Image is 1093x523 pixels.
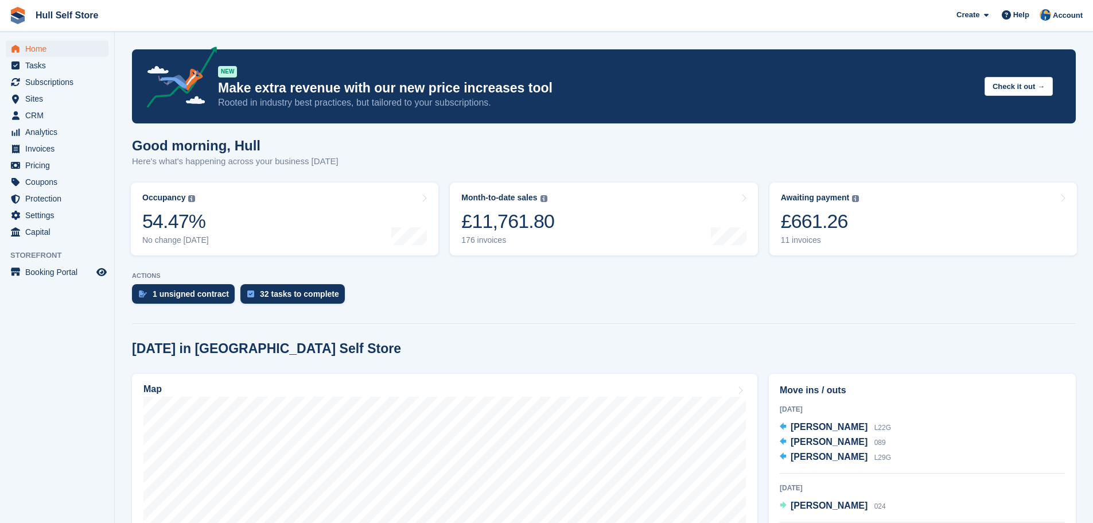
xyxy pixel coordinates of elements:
a: menu [6,57,108,73]
img: Hull Self Store [1040,9,1051,21]
a: Preview store [95,265,108,279]
span: Tasks [25,57,94,73]
a: Hull Self Store [31,6,103,25]
span: Booking Portal [25,264,94,280]
span: [PERSON_NAME] [791,422,868,432]
a: menu [6,141,108,157]
a: menu [6,107,108,123]
div: 11 invoices [781,235,859,245]
h2: Move ins / outs [780,383,1065,397]
h2: [DATE] in [GEOGRAPHIC_DATA] Self Store [132,341,401,357]
a: menu [6,264,108,280]
span: CRM [25,107,94,123]
a: menu [6,74,108,90]
span: [PERSON_NAME] [791,501,868,510]
span: Subscriptions [25,74,94,90]
img: price-adjustments-announcement-icon-8257ccfd72463d97f412b2fc003d46551f7dbcb40ab6d574587a9cd5c0d94... [137,47,217,112]
span: Storefront [10,250,114,261]
img: stora-icon-8386f47178a22dfd0bd8f6a31ec36ba5ce8667c1dd55bd0f319d3a0aa187defe.svg [9,7,26,24]
span: Help [1013,9,1029,21]
img: contract_signature_icon-13c848040528278c33f63329250d36e43548de30e8caae1d1a13099fd9432cc5.svg [139,290,147,297]
a: 32 tasks to complete [240,284,351,309]
a: menu [6,124,108,140]
a: menu [6,157,108,173]
span: Invoices [25,141,94,157]
span: L29G [874,454,891,462]
span: Home [25,41,94,57]
p: Make extra revenue with our new price increases tool [218,80,975,96]
button: Check it out → [985,77,1053,96]
p: Rooted in industry best practices, but tailored to your subscriptions. [218,96,975,109]
div: 32 tasks to complete [260,289,339,299]
h1: Good morning, Hull [132,138,339,153]
div: [DATE] [780,483,1065,493]
a: Occupancy 54.47% No change [DATE] [131,183,438,255]
a: Awaiting payment £661.26 11 invoices [769,183,1077,255]
span: Pricing [25,157,94,173]
a: menu [6,174,108,190]
p: ACTIONS [132,272,1076,280]
a: menu [6,91,108,107]
a: 1 unsigned contract [132,284,240,309]
div: Awaiting payment [781,193,850,203]
div: NEW [218,66,237,78]
a: [PERSON_NAME] 024 [780,499,886,514]
span: Settings [25,207,94,223]
a: menu [6,207,108,223]
h2: Map [143,384,162,394]
div: £661.26 [781,210,859,233]
span: Protection [25,191,94,207]
span: Capital [25,224,94,240]
div: 54.47% [142,210,209,233]
a: menu [6,191,108,207]
a: [PERSON_NAME] 089 [780,435,886,450]
span: Create [956,9,979,21]
p: Here's what's happening across your business [DATE] [132,155,339,168]
div: [DATE] [780,404,1065,414]
a: Month-to-date sales £11,761.80 176 invoices [450,183,757,255]
span: L22G [874,424,891,432]
div: 1 unsigned contract [153,289,229,299]
span: Sites [25,91,94,107]
a: menu [6,224,108,240]
span: 089 [874,439,886,447]
img: icon-info-grey-7440780725fd019a000dd9b08b2336e03edf1995a4989e88bcd33f0948082b44.svg [188,195,195,202]
img: task-75834270c22a3079a89374b754ae025e5fb1db73e45f91037f5363f120a921f8.svg [247,290,254,297]
div: Occupancy [142,193,185,203]
div: Month-to-date sales [461,193,537,203]
a: menu [6,41,108,57]
img: icon-info-grey-7440780725fd019a000dd9b08b2336e03edf1995a4989e88bcd33f0948082b44.svg [540,195,547,202]
div: £11,761.80 [461,210,554,233]
div: 176 invoices [461,235,554,245]
span: 024 [874,502,886,510]
span: [PERSON_NAME] [791,452,868,462]
a: [PERSON_NAME] L29G [780,450,891,465]
span: Coupons [25,174,94,190]
span: Account [1053,10,1083,21]
span: [PERSON_NAME] [791,437,868,447]
span: Analytics [25,124,94,140]
div: No change [DATE] [142,235,209,245]
img: icon-info-grey-7440780725fd019a000dd9b08b2336e03edf1995a4989e88bcd33f0948082b44.svg [852,195,859,202]
a: [PERSON_NAME] L22G [780,420,891,435]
